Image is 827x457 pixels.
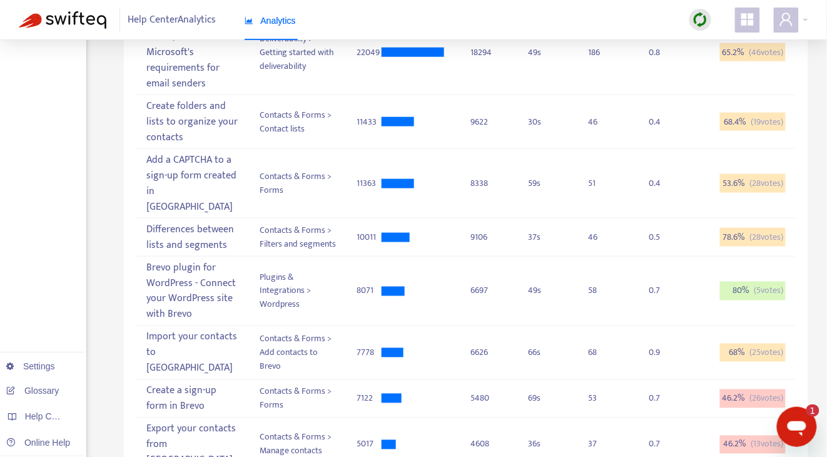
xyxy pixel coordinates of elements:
[529,230,569,244] div: 37 s
[720,113,786,131] div: 68.4 %
[6,361,55,371] a: Settings
[720,344,786,362] div: 68 %
[649,46,674,59] div: 0.8
[245,16,296,26] span: Analytics
[250,149,347,218] td: Contacts & Forms > Forms
[357,284,382,298] div: 8071
[146,96,239,148] div: Create folders and lists to organize your contacts
[146,150,239,217] div: Add a CAPTCHA to a sign-up form created in [GEOGRAPHIC_DATA]
[589,177,614,190] div: 51
[529,346,569,360] div: 66 s
[470,438,508,451] div: 4608
[470,177,508,190] div: 8338
[245,16,253,25] span: area-chart
[589,115,614,129] div: 46
[529,438,569,451] div: 36 s
[6,386,59,396] a: Glossary
[649,284,674,298] div: 0.7
[357,346,382,360] div: 7778
[749,177,783,190] span: ( 28 votes)
[146,381,239,417] div: Create a sign-up form in Brevo
[529,115,569,129] div: 30 s
[649,392,674,406] div: 0.7
[589,392,614,406] div: 53
[357,46,382,59] div: 22049
[357,177,382,190] div: 11363
[250,380,347,418] td: Contacts & Forms > Forms
[25,411,76,421] span: Help Centers
[589,230,614,244] div: 46
[740,12,755,27] span: appstore
[751,438,783,451] span: ( 13 votes)
[529,392,569,406] div: 69 s
[529,177,569,190] div: 59 s
[470,392,508,406] div: 5480
[589,284,614,298] div: 58
[470,115,508,129] div: 9622
[146,11,239,94] div: Comply with Gmail, Yahoo, and Microsoft's requirements for email senders
[720,228,786,247] div: 78.6 %
[529,46,569,59] div: 49 s
[250,10,347,95] td: Deliverability > Getting started with deliverability
[751,115,783,129] span: ( 19 votes)
[720,43,786,62] div: 65.2 %
[720,389,786,408] div: 46.2 %
[6,438,70,448] a: Online Help
[693,12,708,28] img: sync.dc5367851b00ba804db3.png
[649,346,674,360] div: 0.9
[529,284,569,298] div: 49 s
[749,392,783,406] span: ( 26 votes)
[749,346,783,360] span: ( 25 votes)
[250,257,347,326] td: Plugins & Integrations > Wordpress
[470,230,508,244] div: 9106
[19,11,106,29] img: Swifteq
[146,327,239,379] div: Import your contacts to [GEOGRAPHIC_DATA]
[754,284,783,298] span: ( 5 votes)
[146,257,239,325] div: Brevo plugin for WordPress - Connect your WordPress site with Brevo
[357,438,382,451] div: 5017
[720,174,786,193] div: 53.6 %
[146,219,239,255] div: Differences between lists and segments
[589,346,614,360] div: 68
[749,46,783,59] span: ( 46 votes)
[250,326,347,380] td: Contacts & Forms > Add contacts to Brevo
[720,282,786,300] div: 80 %
[128,8,216,32] span: Help Center Analytics
[589,46,614,59] div: 186
[357,115,382,129] div: 11433
[777,407,817,447] iframe: Button to launch messaging window, 1 unread message
[794,404,819,417] iframe: Number of unread messages
[470,46,508,59] div: 18294
[250,218,347,257] td: Contacts & Forms > Filters and segments
[649,177,674,190] div: 0.4
[779,12,794,27] span: user
[749,230,783,244] span: ( 28 votes)
[250,95,347,149] td: Contacts & Forms > Contact lists
[357,230,382,244] div: 10011
[589,438,614,451] div: 37
[649,115,674,129] div: 0.4
[649,230,674,244] div: 0.5
[470,284,508,298] div: 6697
[357,392,382,406] div: 7122
[470,346,508,360] div: 6626
[649,438,674,451] div: 0.7
[720,436,786,454] div: 46.2 %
